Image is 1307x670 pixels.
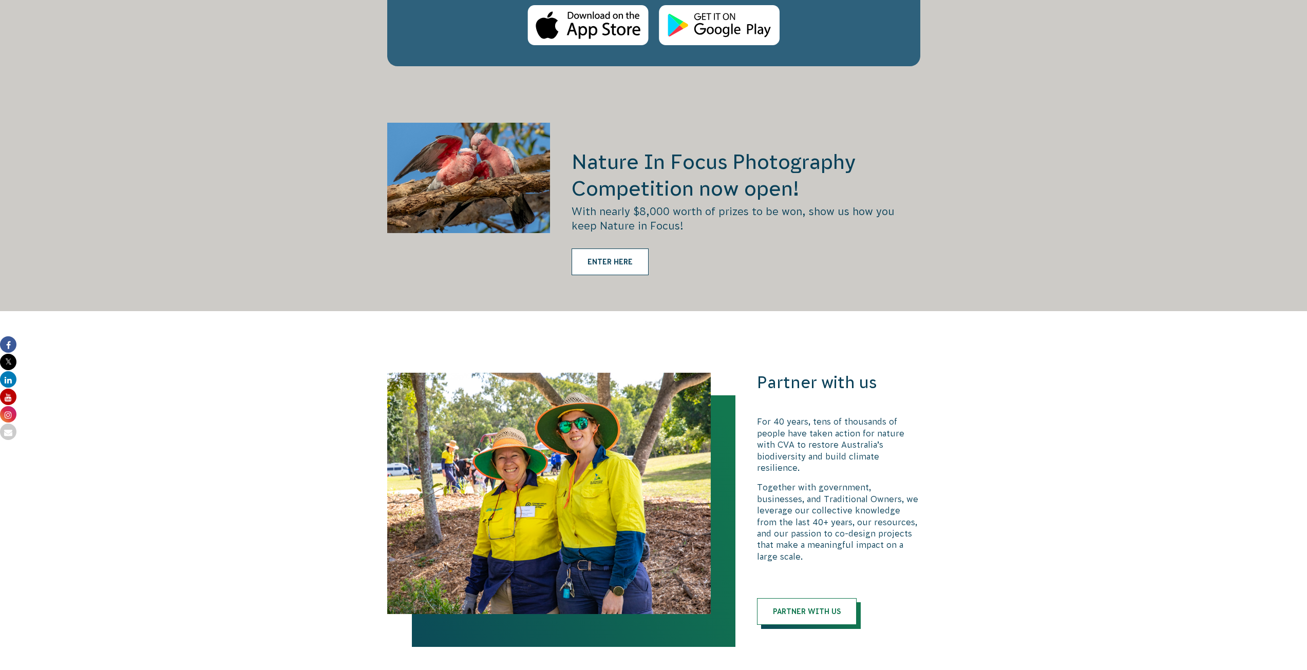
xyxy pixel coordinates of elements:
[659,5,780,46] img: Android Store Logo
[757,373,920,393] h3: Partner with us
[757,598,857,625] a: Partner with us
[572,248,649,275] a: ENTER HERE
[527,5,649,46] img: Apple Store Logo
[572,148,920,202] h2: Nature In Focus Photography Competition now open!
[572,204,920,233] p: With nearly $8,000 worth of prizes to be won, show us how you keep Nature in Focus!
[757,482,920,562] p: Together with government, businesses, and Traditional Owners, we leverage our collective knowledg...
[757,416,920,473] p: For 40 years, tens of thousands of people have taken action for nature with CVA to restore Austra...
